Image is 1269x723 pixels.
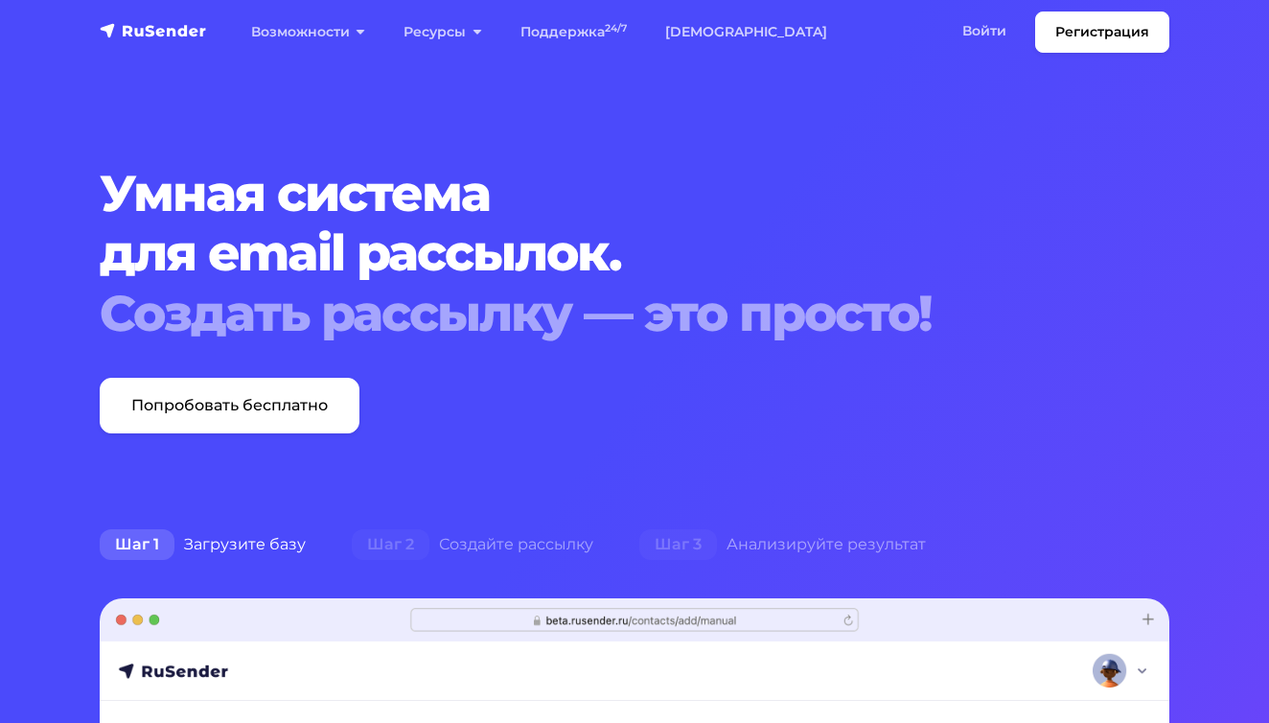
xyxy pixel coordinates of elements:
a: Ресурсы [384,12,500,52]
div: Загрузите базу [77,525,329,564]
span: Шаг 2 [352,529,429,560]
img: RuSender [100,21,207,40]
sup: 24/7 [605,22,627,35]
div: Анализируйте результат [616,525,949,564]
a: Войти [943,12,1026,51]
div: Создать рассылку — это просто! [100,284,1169,343]
span: Шаг 3 [639,529,717,560]
span: Шаг 1 [100,529,174,560]
div: Создайте рассылку [329,525,616,564]
a: Возможности [232,12,384,52]
a: Поддержка24/7 [501,12,646,52]
a: Попробовать бесплатно [100,378,359,433]
a: Регистрация [1035,12,1169,53]
a: [DEMOGRAPHIC_DATA] [646,12,846,52]
h1: Умная система для email рассылок. [100,164,1169,343]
